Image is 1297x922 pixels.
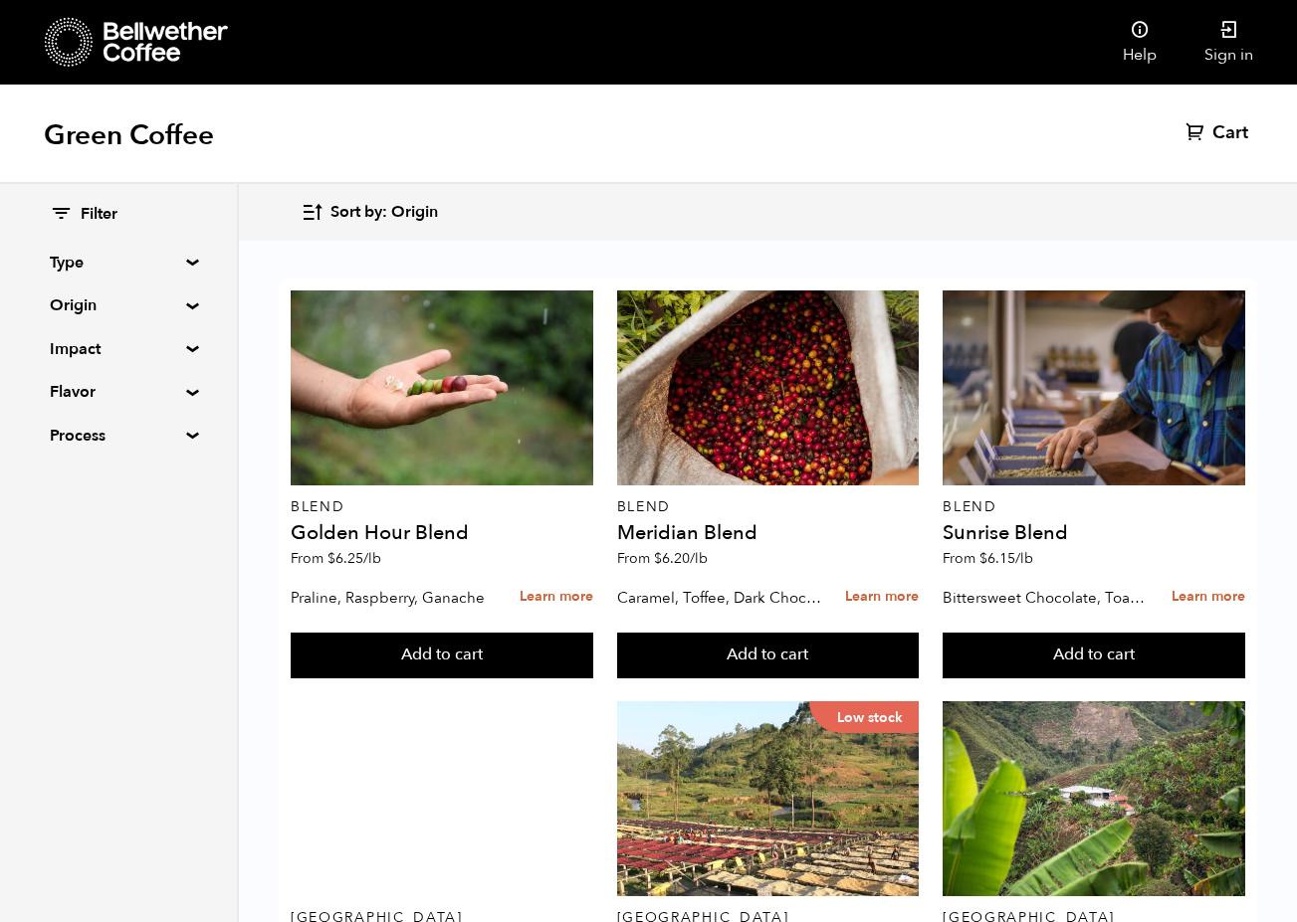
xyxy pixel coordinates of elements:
[301,189,438,236] button: Sort by: Origin
[520,576,593,619] a: Learn more
[291,583,497,613] p: Praline, Raspberry, Ganache
[291,633,593,678] button: Add to cart
[943,633,1245,678] button: Add to cart
[1172,576,1245,619] a: Learn more
[363,549,381,568] span: /lb
[690,549,708,568] span: /lb
[291,523,593,543] h4: Golden Hour Blend
[50,251,187,275] summary: Type
[291,500,593,514] p: Blend
[291,549,381,568] span: From
[1186,121,1253,145] a: Cart
[845,576,919,619] a: Learn more
[81,204,117,226] span: Filter
[617,523,920,543] h4: Meridian Blend
[979,549,987,568] span: $
[50,380,187,404] summary: Flavor
[617,500,920,514] p: Blend
[50,293,187,317] summary: Origin
[809,701,919,733] p: Low stock
[943,500,1245,514] p: Blend
[979,549,1033,568] bdi: 6.15
[943,583,1149,613] p: Bittersweet Chocolate, Toasted Marshmallow, Candied Orange, Praline
[44,117,214,153] h1: Green Coffee
[654,549,708,568] bdi: 6.20
[330,202,438,224] span: Sort by: Origin
[943,523,1245,543] h4: Sunrise Blend
[50,424,187,448] summary: Process
[617,549,708,568] span: From
[327,549,381,568] bdi: 6.25
[617,701,920,896] a: Low stock
[50,337,187,361] summary: Impact
[943,549,1033,568] span: From
[654,549,662,568] span: $
[1212,121,1248,145] span: Cart
[617,633,920,678] button: Add to cart
[327,549,335,568] span: $
[1015,549,1033,568] span: /lb
[617,583,823,613] p: Caramel, Toffee, Dark Chocolate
